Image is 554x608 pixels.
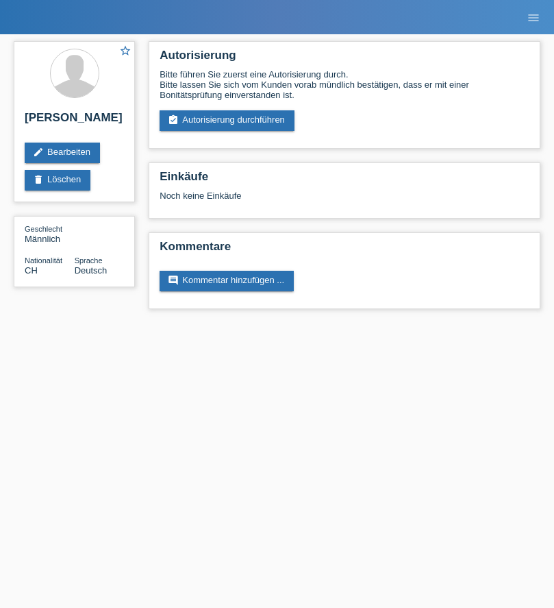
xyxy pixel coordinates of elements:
span: Sprache [75,256,103,265]
h2: Autorisierung [160,49,529,69]
a: commentKommentar hinzufügen ... [160,271,294,291]
a: menu [520,13,547,21]
div: Noch keine Einkäufe [160,191,529,211]
i: delete [33,174,44,185]
i: edit [33,147,44,158]
h2: Einkäufe [160,170,529,191]
i: comment [168,275,179,286]
span: Schweiz [25,265,38,276]
i: assignment_turned_in [168,114,179,125]
div: Bitte führen Sie zuerst eine Autorisierung durch. Bitte lassen Sie sich vom Kunden vorab mündlich... [160,69,529,100]
span: Geschlecht [25,225,62,233]
span: Deutsch [75,265,108,276]
i: menu [527,11,540,25]
h2: Kommentare [160,240,529,260]
a: deleteLöschen [25,170,90,191]
a: star_border [119,45,131,59]
a: assignment_turned_inAutorisierung durchführen [160,110,294,131]
div: Männlich [25,223,75,244]
span: Nationalität [25,256,62,265]
i: star_border [119,45,131,57]
a: editBearbeiten [25,143,100,163]
h2: [PERSON_NAME] [25,111,124,132]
